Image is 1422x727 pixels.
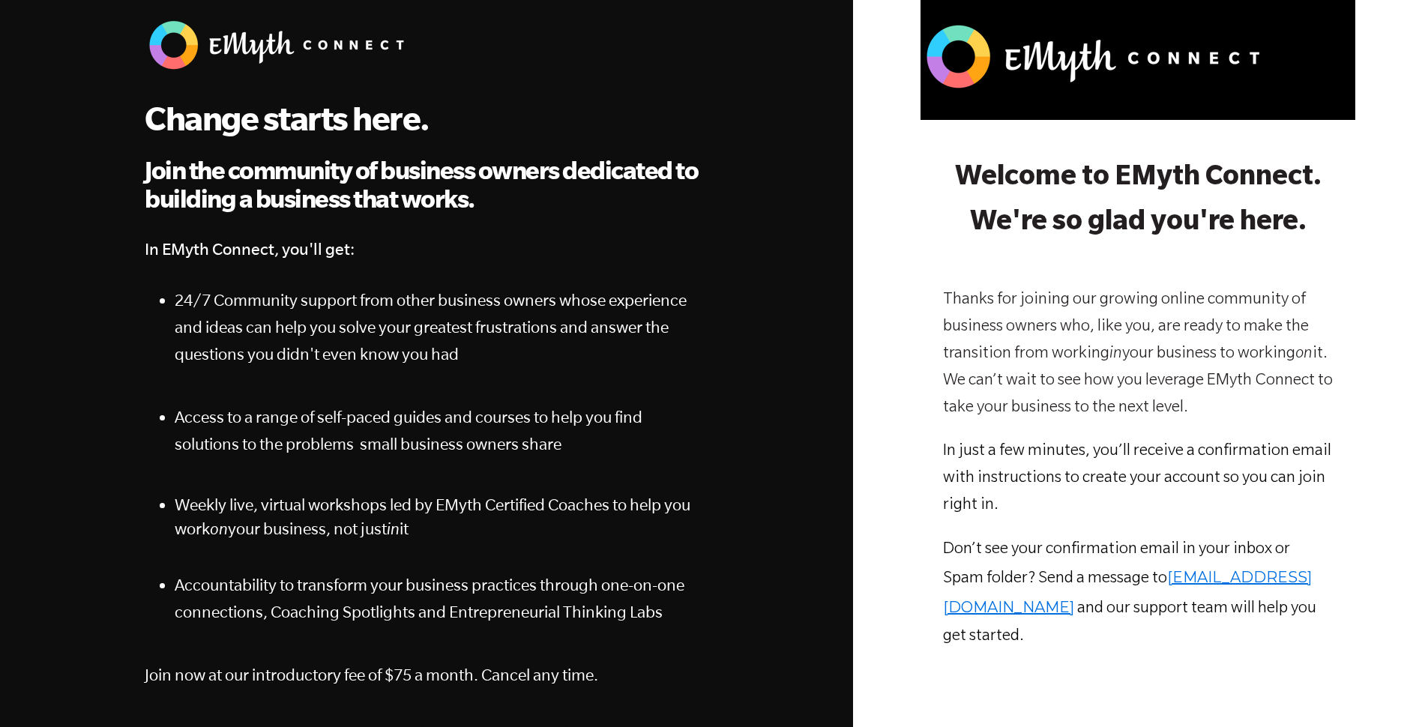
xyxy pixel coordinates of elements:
[145,156,708,214] h2: Join the community of business owners dedicated to building a business that works.
[145,16,415,73] img: EMyth Connect Banner w White Text
[145,98,708,138] h1: Change starts here.
[175,408,642,453] span: Access to a range of self-paced guides and courses to help you find solutions to the problems sma...
[175,576,684,621] span: Accountability to transform your business practices through one-on-one connections, Coaching Spot...
[175,495,690,537] span: Weekly live, virtual workshops led by EMyth Certified Coaches to help you work
[387,519,400,537] em: in
[210,519,228,537] em: on
[228,519,387,537] span: your business, not just
[175,286,708,367] p: 24/7 Community support from other business owners whose experience and ideas can help you solve y...
[400,519,409,537] span: it
[360,655,435,727] iframe: Chat Widget
[145,235,708,262] h4: In EMyth Connect, you'll get:
[145,661,708,688] p: Join now at our introductory fee of $75 a month. Cancel any time.
[1347,655,1422,727] iframe: Chat Widget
